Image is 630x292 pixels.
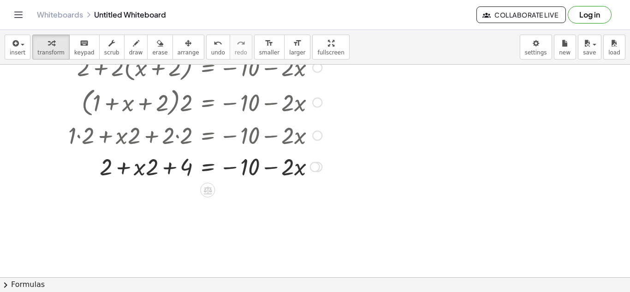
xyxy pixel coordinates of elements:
span: erase [152,49,167,56]
span: Collaborate Live [484,11,558,19]
button: fullscreen [312,35,349,60]
span: fullscreen [317,49,344,56]
a: Whiteboards [37,10,83,19]
button: format_sizesmaller [254,35,285,60]
button: Collaborate Live [476,6,566,23]
span: smaller [259,49,279,56]
span: load [608,49,620,56]
span: insert [10,49,25,56]
button: keyboardkeypad [69,35,100,60]
span: scrub [104,49,119,56]
span: undo [211,49,225,56]
button: save [578,35,601,60]
button: erase [147,35,172,60]
span: settings [525,49,547,56]
span: larger [289,49,305,56]
button: load [603,35,625,60]
button: Toggle navigation [11,7,26,22]
button: draw [124,35,148,60]
button: scrub [99,35,125,60]
i: keyboard [80,38,89,49]
i: format_size [293,38,302,49]
button: format_sizelarger [284,35,310,60]
span: save [583,49,596,56]
button: settings [520,35,552,60]
span: transform [37,49,65,56]
i: format_size [265,38,273,49]
button: redoredo [230,35,252,60]
span: arrange [178,49,199,56]
span: redo [235,49,247,56]
button: Log in [568,6,612,24]
div: Apply the same math to both sides of the equation [200,183,215,197]
button: arrange [172,35,204,60]
button: undoundo [206,35,230,60]
button: transform [32,35,70,60]
span: new [559,49,571,56]
i: undo [214,38,222,49]
i: redo [237,38,245,49]
span: keypad [74,49,95,56]
span: draw [129,49,143,56]
button: insert [5,35,30,60]
button: new [554,35,576,60]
